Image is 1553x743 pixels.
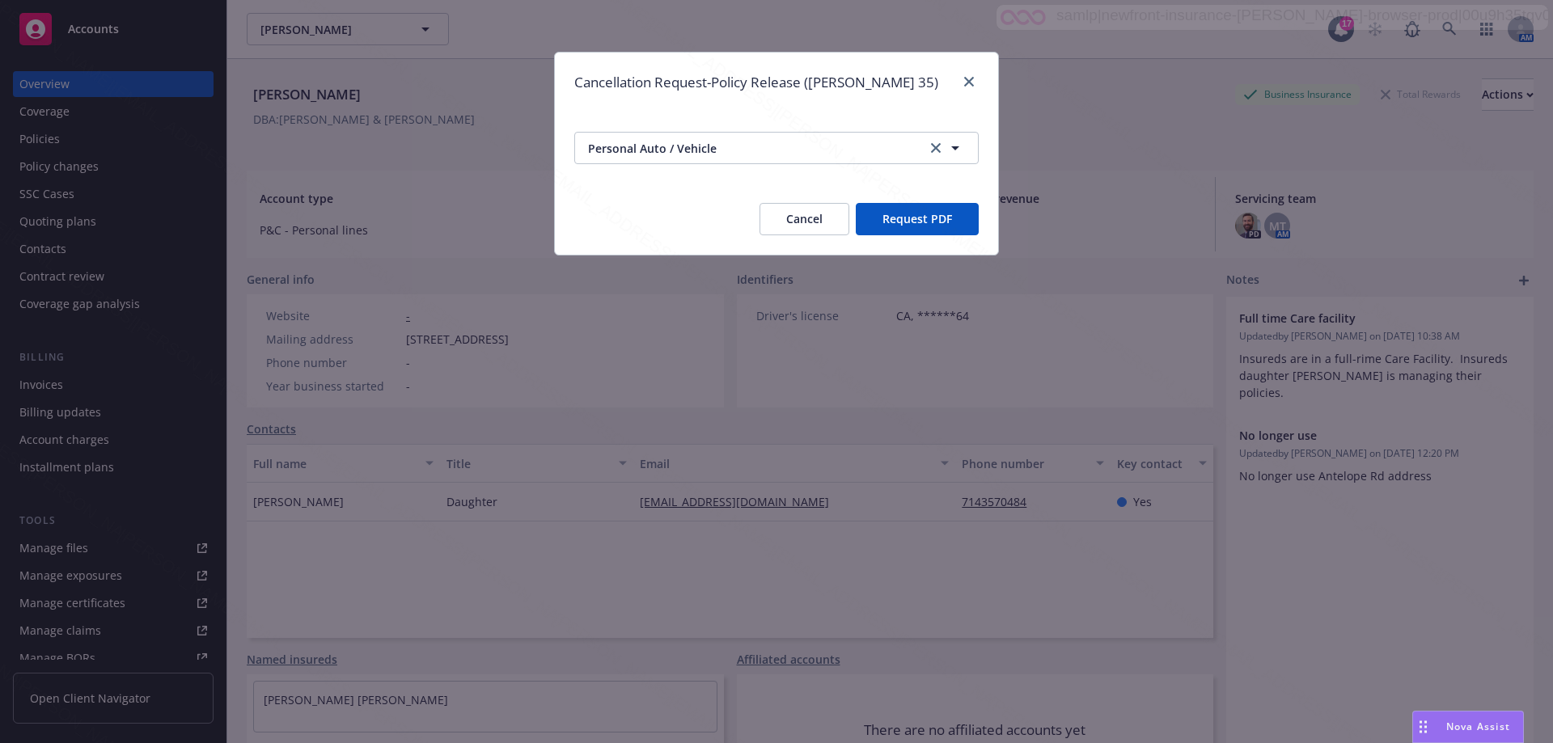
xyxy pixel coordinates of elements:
button: Personal Auto / Vehicleclear selection [574,132,979,164]
button: Nova Assist [1412,711,1524,743]
span: Nova Assist [1446,720,1510,733]
h1: Cancellation Request-Policy Release ([PERSON_NAME] 35) [574,72,938,93]
div: Drag to move [1413,711,1433,742]
a: close [959,72,979,91]
a: clear selection [926,138,946,158]
button: Cancel [760,203,849,235]
span: Personal Auto / Vehicle [588,140,910,157]
button: Request PDF [856,203,979,235]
